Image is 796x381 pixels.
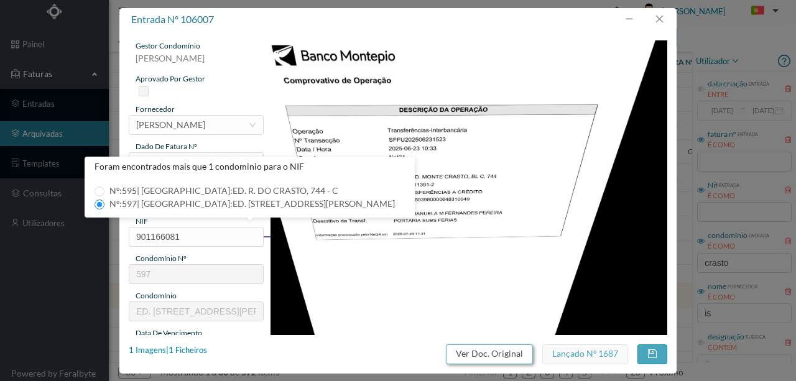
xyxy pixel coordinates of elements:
[104,198,400,209] span: Nº: 597 | [GEOGRAPHIC_DATA]: ED. [STREET_ADDRESS][PERSON_NAME]
[136,254,187,263] span: condomínio nº
[85,157,415,177] div: Foram encontrados mais que 1 condominio para o NIF
[249,121,256,129] i: icon: down
[104,185,343,196] span: Nº: 595 | [GEOGRAPHIC_DATA]: ED. R. DO CRASTO, 744 - C
[131,13,214,25] span: entrada nº 106007
[136,291,177,300] span: condomínio
[136,328,202,337] span: data de vencimento
[446,344,533,364] button: Ver Doc. Original
[542,344,628,364] button: Lançado nº 1687
[129,344,207,357] div: 1 Imagens | 1 Ficheiros
[136,74,205,83] span: aprovado por gestor
[136,104,175,114] span: fornecedor
[136,116,205,134] div: ISAAC PEREIRA
[136,41,200,50] span: gestor condomínio
[136,216,148,226] span: NIF
[136,142,197,151] span: dado de fatura nº
[129,52,264,73] div: [PERSON_NAME]
[741,1,784,21] button: PT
